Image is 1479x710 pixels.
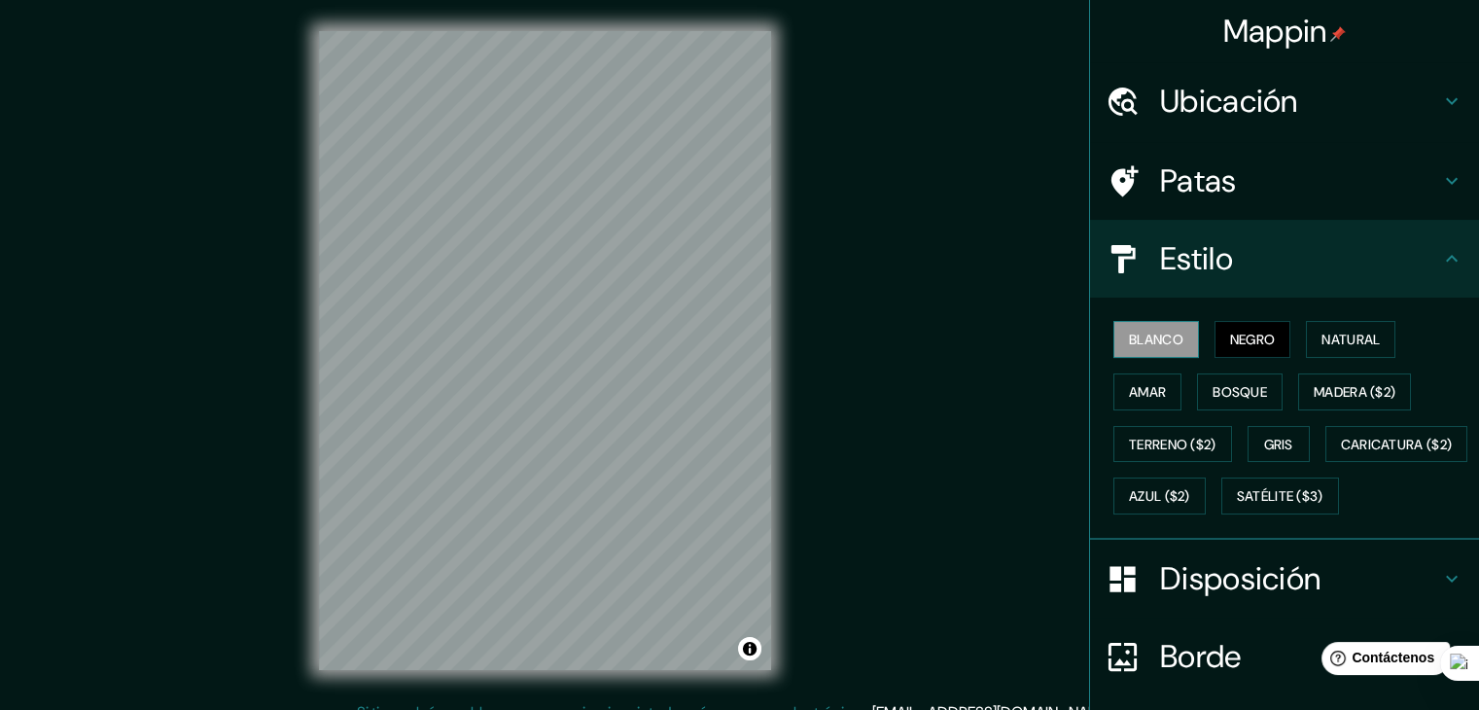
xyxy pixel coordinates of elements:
button: Natural [1306,321,1395,358]
button: Caricatura ($2) [1325,426,1468,463]
font: Satélite ($3) [1237,488,1323,506]
div: Disposición [1090,540,1479,618]
font: Terreno ($2) [1129,436,1216,453]
div: Estilo [1090,220,1479,298]
font: Caricatura ($2) [1341,436,1453,453]
font: Patas [1160,160,1237,201]
font: Ubicación [1160,81,1298,122]
iframe: Lanzador de widgets de ayuda [1306,634,1458,689]
button: Gris [1248,426,1310,463]
font: Disposición [1160,558,1321,599]
canvas: Mapa [319,31,771,670]
font: Estilo [1160,238,1233,279]
button: Satélite ($3) [1221,478,1339,515]
div: Ubicación [1090,62,1479,140]
font: Bosque [1213,383,1267,401]
button: Blanco [1113,321,1199,358]
font: Negro [1230,331,1276,348]
button: Bosque [1197,373,1283,410]
div: Borde [1090,618,1479,695]
font: Mappin [1223,11,1327,52]
button: Terreno ($2) [1113,426,1232,463]
font: Azul ($2) [1129,488,1190,506]
font: Blanco [1129,331,1183,348]
img: pin-icon.png [1330,26,1346,42]
font: Amar [1129,383,1166,401]
button: Madera ($2) [1298,373,1411,410]
button: Azul ($2) [1113,478,1206,515]
font: Gris [1264,436,1293,453]
button: Amar [1113,373,1181,410]
font: Natural [1321,331,1380,348]
button: Negro [1215,321,1291,358]
button: Activar o desactivar atribución [738,637,761,660]
font: Madera ($2) [1314,383,1395,401]
font: Borde [1160,636,1242,677]
div: Patas [1090,142,1479,220]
